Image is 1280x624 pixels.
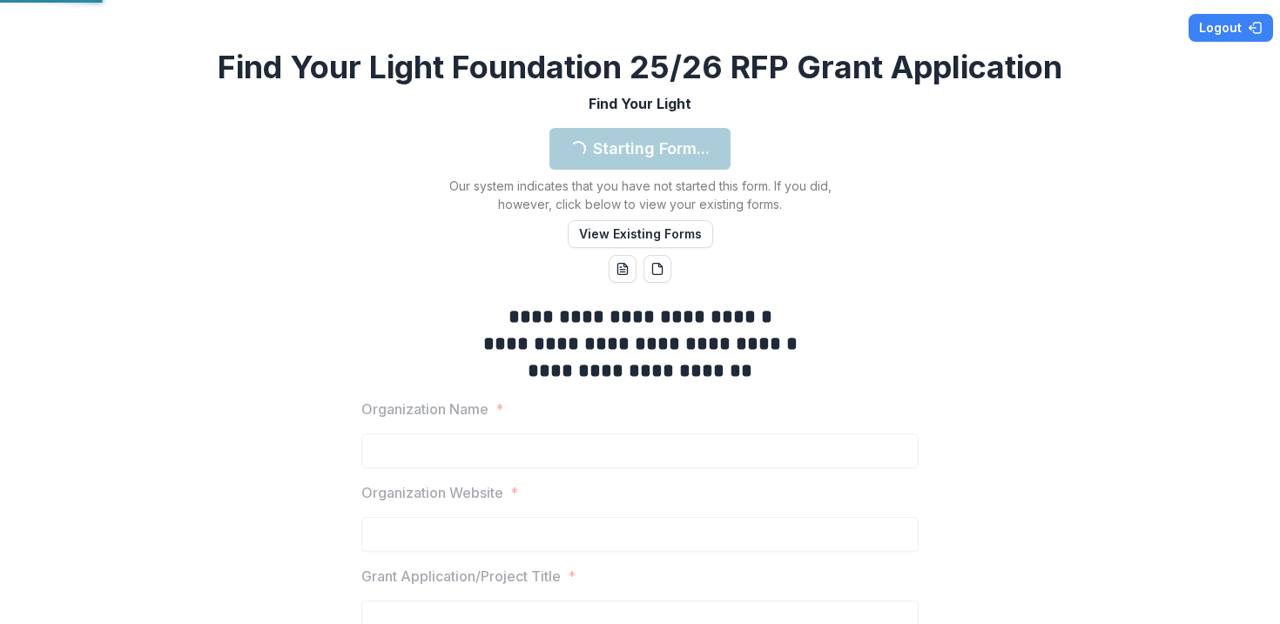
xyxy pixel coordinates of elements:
[361,399,488,419] p: Organization Name
[589,93,691,114] p: Find Your Light
[568,220,713,248] button: View Existing Forms
[361,482,503,503] p: Organization Website
[422,177,858,213] p: Our system indicates that you have not started this form. If you did, however, click below to vie...
[218,49,1062,86] h2: Find Your Light Foundation 25/26 RFP Grant Application
[361,566,561,587] p: Grant Application/Project Title
[609,255,637,283] button: word-download
[549,128,731,170] button: Starting Form...
[643,255,671,283] button: pdf-download
[1189,14,1273,42] button: Logout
